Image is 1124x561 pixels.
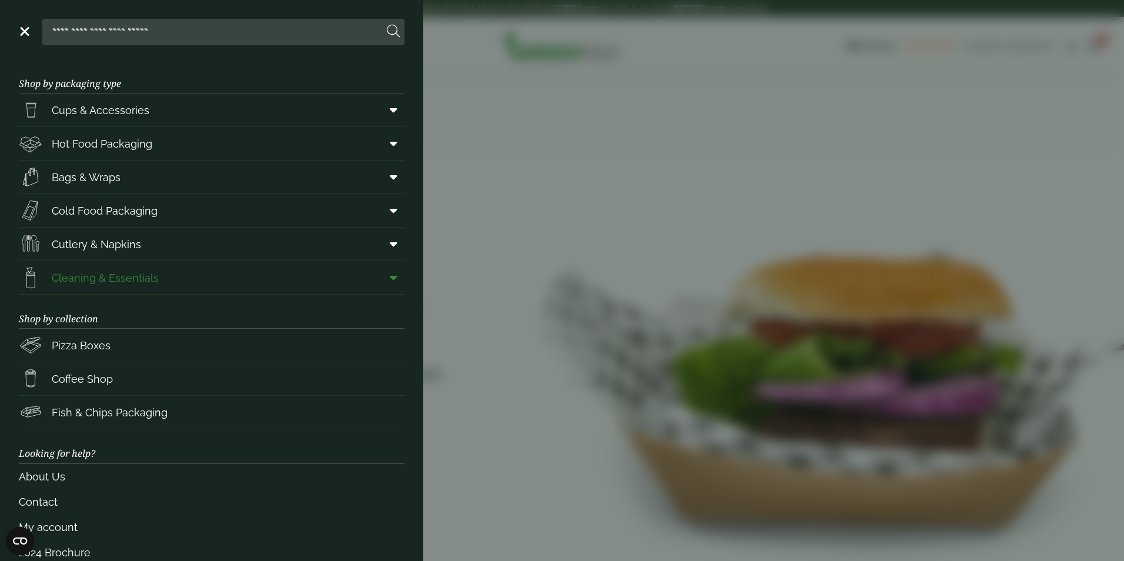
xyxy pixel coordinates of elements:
img: Pizza_boxes.svg [19,333,42,357]
img: HotDrink_paperCup.svg [19,367,42,390]
img: Cutlery.svg [19,232,42,256]
img: PintNhalf_cup.svg [19,98,42,122]
img: open-wipe.svg [19,266,42,289]
a: My account [19,515,404,540]
a: Pizza Boxes [19,329,404,362]
span: Cleaning & Essentials [52,270,159,286]
a: Cold Food Packaging [19,194,404,227]
a: Cleaning & Essentials [19,261,404,294]
button: Open CMP widget [6,527,34,555]
span: Fish & Chips Packaging [52,405,168,420]
span: Cold Food Packaging [52,203,158,219]
h3: Looking for help? [19,429,404,463]
a: About Us [19,464,404,489]
h3: Shop by collection [19,295,404,329]
a: Coffee Shop [19,362,404,395]
img: Sandwich_box.svg [19,199,42,222]
span: Cups & Accessories [52,102,149,118]
a: Fish & Chips Packaging [19,396,404,429]
span: Pizza Boxes [52,338,111,353]
a: Hot Food Packaging [19,127,404,160]
img: FishNchip_box.svg [19,400,42,424]
img: Paper_carriers.svg [19,165,42,189]
span: Bags & Wraps [52,169,121,185]
a: Cutlery & Napkins [19,228,404,261]
img: Deli_box.svg [19,132,42,155]
span: Cutlery & Napkins [52,236,141,252]
h3: Shop by packaging type [19,59,404,93]
a: Bags & Wraps [19,161,404,193]
a: Cups & Accessories [19,93,404,126]
span: Coffee Shop [52,371,113,387]
span: Hot Food Packaging [52,136,152,152]
a: Contact [19,489,404,515]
